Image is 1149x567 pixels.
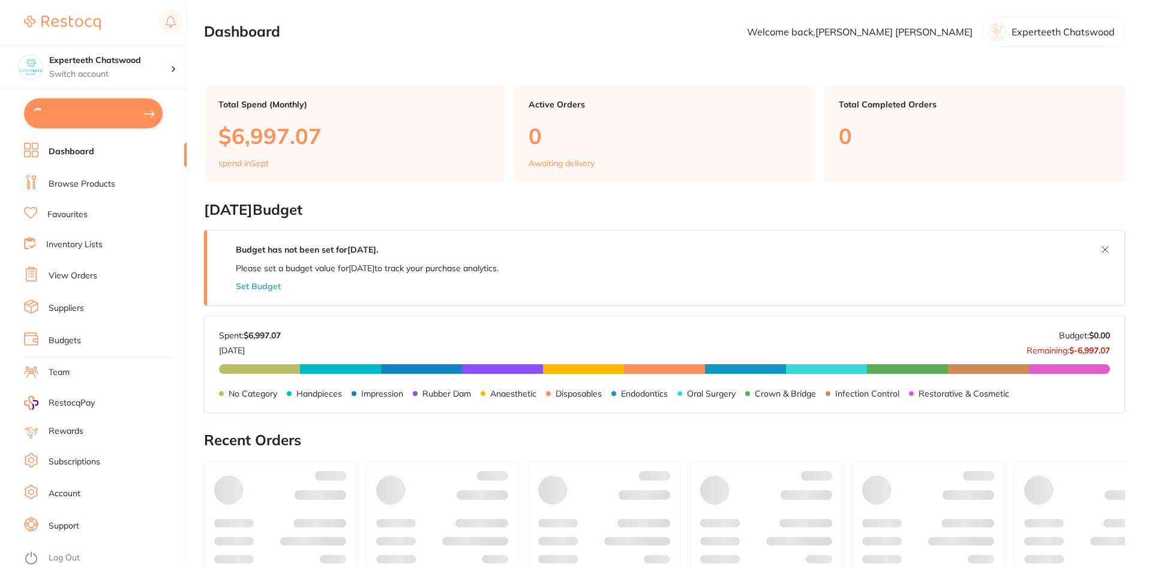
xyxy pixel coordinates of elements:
a: Budgets [49,335,81,347]
a: Subscriptions [49,456,100,468]
p: Infection Control [835,388,899,398]
p: $6,997.07 [218,124,490,148]
a: Support [49,520,79,532]
p: 0 [529,124,800,148]
strong: Budget has not been set for [DATE] . [236,244,378,255]
p: Spent: [219,331,281,340]
p: Experteeth Chatswood [1012,26,1115,37]
p: Anaesthetic [490,388,536,398]
a: Active Orders0Awaiting delivery [514,85,815,182]
h4: Experteeth Chatswood [49,55,170,67]
p: Total Spend (Monthly) [218,100,490,109]
p: Budget: [1059,331,1110,340]
a: Favourites [47,209,88,221]
img: Experteeth Chatswood [19,55,43,79]
a: View Orders [49,270,97,282]
p: Handpieces [296,388,342,398]
a: Total Spend (Monthly)$6,997.07spend inSept [204,85,505,182]
p: Remaining: [1027,340,1110,355]
img: RestocqPay [24,396,38,410]
p: Rubber Dam [422,388,471,398]
span: RestocqPay [49,397,95,409]
p: Crown & Bridge [755,388,816,398]
a: RestocqPay [24,396,95,410]
p: [DATE] [219,340,281,355]
a: Team [49,367,70,379]
p: Switch account [49,68,170,80]
p: No Category [229,388,277,398]
p: Active Orders [529,100,800,109]
a: Dashboard [49,146,94,158]
strong: $6,997.07 [244,330,281,341]
p: Total Completed Orders [839,100,1111,109]
a: Restocq Logo [24,9,101,37]
p: Welcome back, [PERSON_NAME] [PERSON_NAME] [747,26,973,37]
a: Rewards [49,425,83,437]
a: Browse Products [49,178,115,190]
p: Oral Surgery [687,388,736,398]
h2: Recent Orders [204,432,1125,449]
p: 0 [839,124,1111,148]
a: Total Completed Orders0 [824,85,1125,182]
h2: [DATE] Budget [204,202,1125,218]
img: Restocq Logo [24,16,101,30]
a: Log Out [49,552,80,564]
button: Set Budget [236,281,281,291]
p: Impression [361,388,403,398]
strong: $-6,997.07 [1069,344,1110,355]
a: Account [49,488,80,500]
h2: Dashboard [204,23,280,40]
a: Inventory Lists [46,239,103,251]
a: Suppliers [49,302,84,314]
p: Endodontics [621,388,668,398]
p: Disposables [556,388,602,398]
p: Awaiting delivery [529,158,595,168]
p: spend in Sept [218,158,269,168]
p: Restorative & Cosmetic [919,388,1009,398]
p: Please set a budget value for [DATE] to track your purchase analytics. [236,263,499,273]
strong: $0.00 [1089,330,1110,341]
